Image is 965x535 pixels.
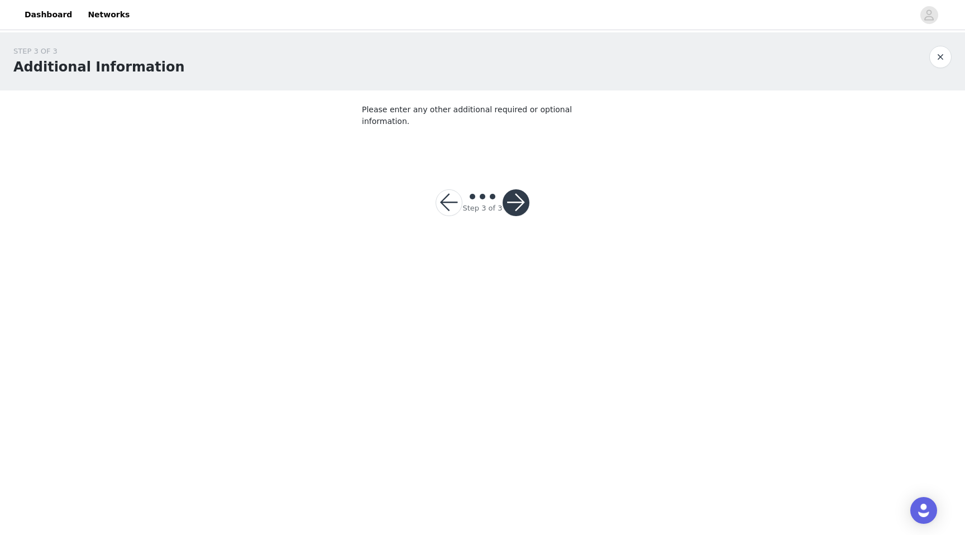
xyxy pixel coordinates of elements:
a: Dashboard [18,2,79,27]
h1: Additional Information [13,57,184,77]
div: Step 3 of 3 [462,203,502,214]
a: Networks [81,2,136,27]
div: avatar [924,6,934,24]
div: Open Intercom Messenger [910,497,937,524]
div: STEP 3 OF 3 [13,46,184,57]
p: Please enter any other additional required or optional information. [362,104,603,127]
